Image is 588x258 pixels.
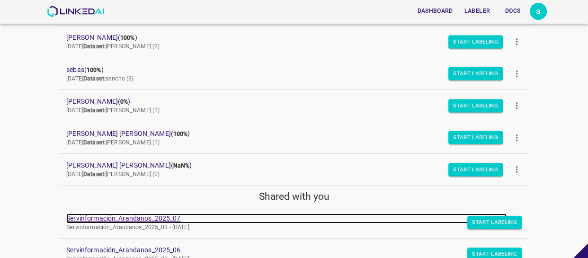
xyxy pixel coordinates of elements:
[59,58,529,90] a: sebas(100%)[DATE]Dataset:sencho (3)
[66,129,507,139] span: [PERSON_NAME] [PERSON_NAME] ( )
[59,190,529,203] h5: Shared with you
[66,245,507,255] a: Servinformación_Arandanos_2025_06
[66,223,507,232] p: Servinformación_Arandanos_2025_03 - [DATE]
[461,3,494,19] button: Labeler
[498,3,528,19] button: Docs
[66,97,507,107] span: [PERSON_NAME] ( )
[173,162,190,169] b: NaN%
[59,26,529,58] a: [PERSON_NAME](100%)[DATE]Dataset:[PERSON_NAME] (2)
[47,6,104,17] img: LinkedAI
[506,31,527,53] button: more
[120,35,135,41] b: 100%
[448,67,503,80] button: Start Labeling
[467,216,522,229] button: Start Labeling
[66,107,160,114] span: [DATE] [PERSON_NAME] (1)
[66,65,507,75] span: sebas ( )
[459,1,496,21] a: Labeler
[448,35,503,48] button: Start Labeling
[448,99,503,112] button: Start Labeling
[59,90,529,122] a: [PERSON_NAME](0%)[DATE]Dataset:[PERSON_NAME] (1)
[83,43,106,50] b: Dataset:
[66,139,160,146] span: [DATE] [PERSON_NAME] (1)
[59,122,529,154] a: [PERSON_NAME] [PERSON_NAME](100%)[DATE]Dataset:[PERSON_NAME] (1)
[496,1,530,21] a: Docs
[120,98,128,105] b: 0%
[83,75,106,82] b: Dataset:
[448,131,503,144] button: Start Labeling
[173,131,188,137] b: 100%
[66,160,507,170] span: [PERSON_NAME] [PERSON_NAME] ( )
[530,3,547,20] div: a
[66,171,160,178] span: [DATE] [PERSON_NAME] (0)
[83,171,106,178] b: Dataset:
[83,139,106,146] b: Dataset:
[66,214,507,223] a: Servinformación_Arandanos_2025_07
[506,95,527,116] button: more
[448,163,503,176] button: Start Labeling
[506,63,527,84] button: more
[66,43,160,50] span: [DATE] [PERSON_NAME] (2)
[506,159,527,180] button: more
[506,127,527,148] button: more
[59,154,529,186] a: [PERSON_NAME] [PERSON_NAME](NaN%)[DATE]Dataset:[PERSON_NAME] (0)
[83,107,106,114] b: Dataset:
[66,33,507,43] span: [PERSON_NAME] ( )
[413,3,456,19] button: Dashboard
[66,75,134,82] span: [DATE] sencho (3)
[411,1,458,21] a: Dashboard
[530,3,547,20] button: Open settings
[87,67,101,73] b: 100%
